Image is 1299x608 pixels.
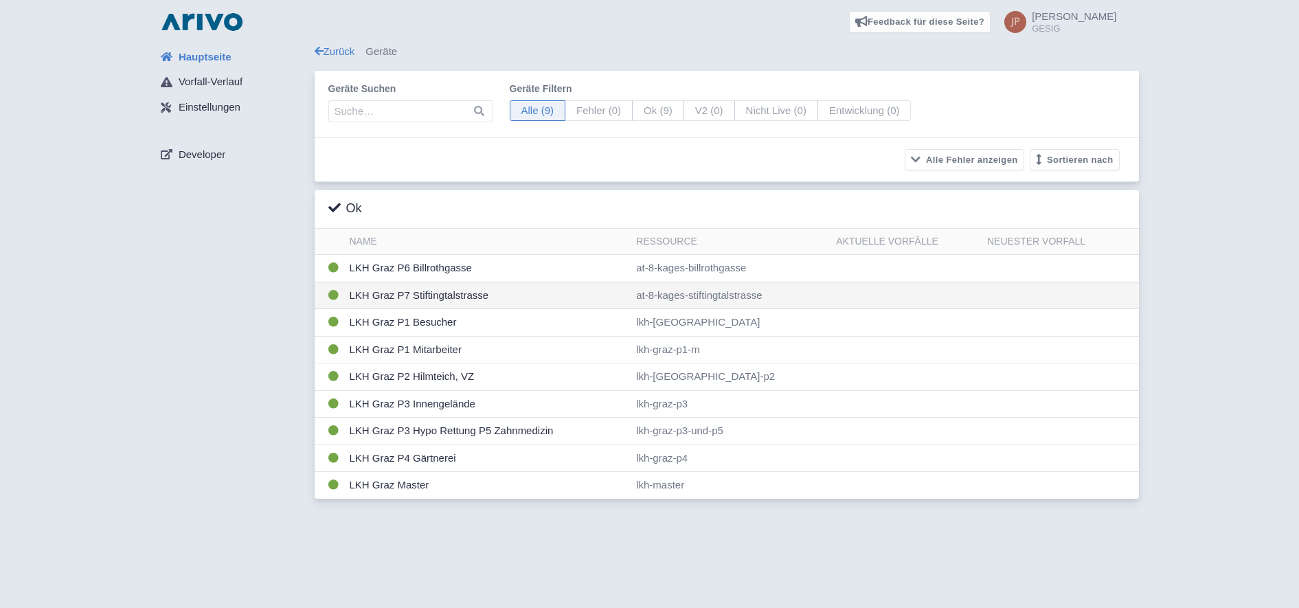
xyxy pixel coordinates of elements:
td: LKH Graz Master [344,472,631,499]
td: lkh-[GEOGRAPHIC_DATA]-p2 [631,363,831,391]
span: Ok (9) [632,100,684,122]
div: Geräte [315,44,1139,60]
th: Aktuelle Vorfälle [831,229,982,255]
span: Hauptseite [179,49,231,65]
td: at-8-kages-stiftingtalstrasse [631,282,831,309]
button: Sortieren nach [1030,149,1120,170]
a: Developer [150,142,315,168]
span: Alle (9) [510,100,566,122]
td: LKH Graz P7 Stiftingtalstrasse [344,282,631,309]
h3: Ok [328,201,362,216]
button: Alle Fehler anzeigen [905,149,1024,170]
span: Fehler (0) [565,100,633,122]
td: LKH Graz P3 Hypo Rettung P5 Zahnmedizin [344,418,631,445]
a: Vorfall-Verlauf [150,69,315,95]
span: Vorfall-Verlauf [179,74,242,90]
td: LKH Graz P1 Besucher [344,309,631,337]
td: lkh-graz-p3-und-p5 [631,418,831,445]
th: Neuester Vorfall [982,229,1139,255]
span: Developer [179,147,225,163]
label: Geräte filtern [510,82,912,96]
span: Entwicklung (0) [817,100,912,122]
th: Name [344,229,631,255]
td: lkh-graz-p1-m [631,336,831,363]
input: Suche… [328,100,493,122]
td: lkh-graz-p4 [631,444,831,472]
span: V2 (0) [684,100,735,122]
th: Ressource [631,229,831,255]
span: Nicht Live (0) [734,100,818,122]
td: at-8-kages-billrothgasse [631,255,831,282]
td: lkh-graz-p3 [631,390,831,418]
a: Feedback für diese Seite? [849,11,991,33]
td: LKH Graz P6 Billrothgasse [344,255,631,282]
td: LKH Graz P1 Mitarbeiter [344,336,631,363]
td: lkh-master [631,472,831,499]
td: LKH Graz P3 Innengelände [344,390,631,418]
td: LKH Graz P4 Gärtnerei [344,444,631,472]
span: [PERSON_NAME] [1032,10,1116,22]
small: GESIG [1032,24,1116,33]
td: lkh-[GEOGRAPHIC_DATA] [631,309,831,337]
a: Einstellungen [150,95,315,121]
a: Hauptseite [150,44,315,70]
span: Einstellungen [179,100,240,115]
img: logo [158,11,246,33]
a: Zurück [315,45,355,57]
a: [PERSON_NAME] GESIG [996,11,1116,33]
td: LKH Graz P2 Hilmteich, VZ [344,363,631,391]
label: Geräte suchen [328,82,493,96]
